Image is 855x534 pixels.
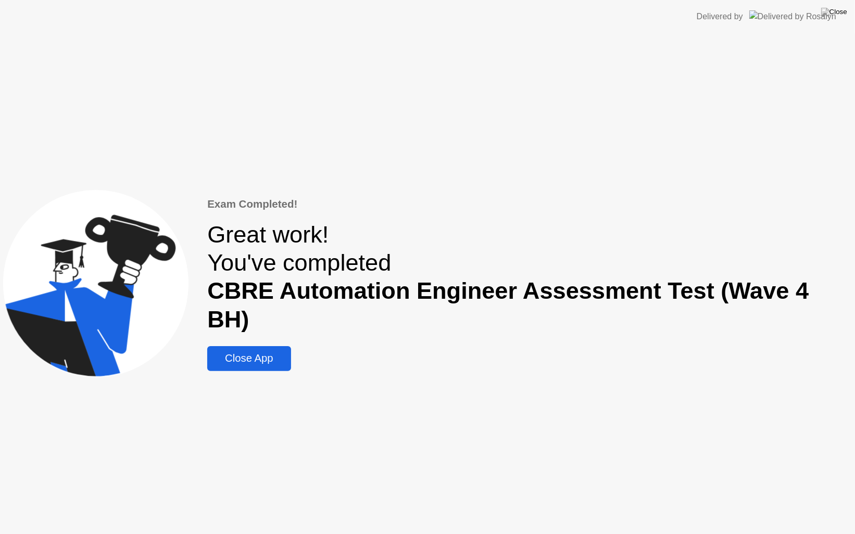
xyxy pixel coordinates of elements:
div: Close App [210,352,288,364]
img: Delivered by Rosalyn [749,10,836,22]
button: Close App [207,346,291,371]
div: Delivered by [697,10,743,23]
div: Great work! You've completed [207,221,852,334]
b: CBRE Automation Engineer Assessment Test (Wave 4 BH) [207,277,809,332]
img: Close [821,8,847,16]
div: Exam Completed! [207,196,852,212]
